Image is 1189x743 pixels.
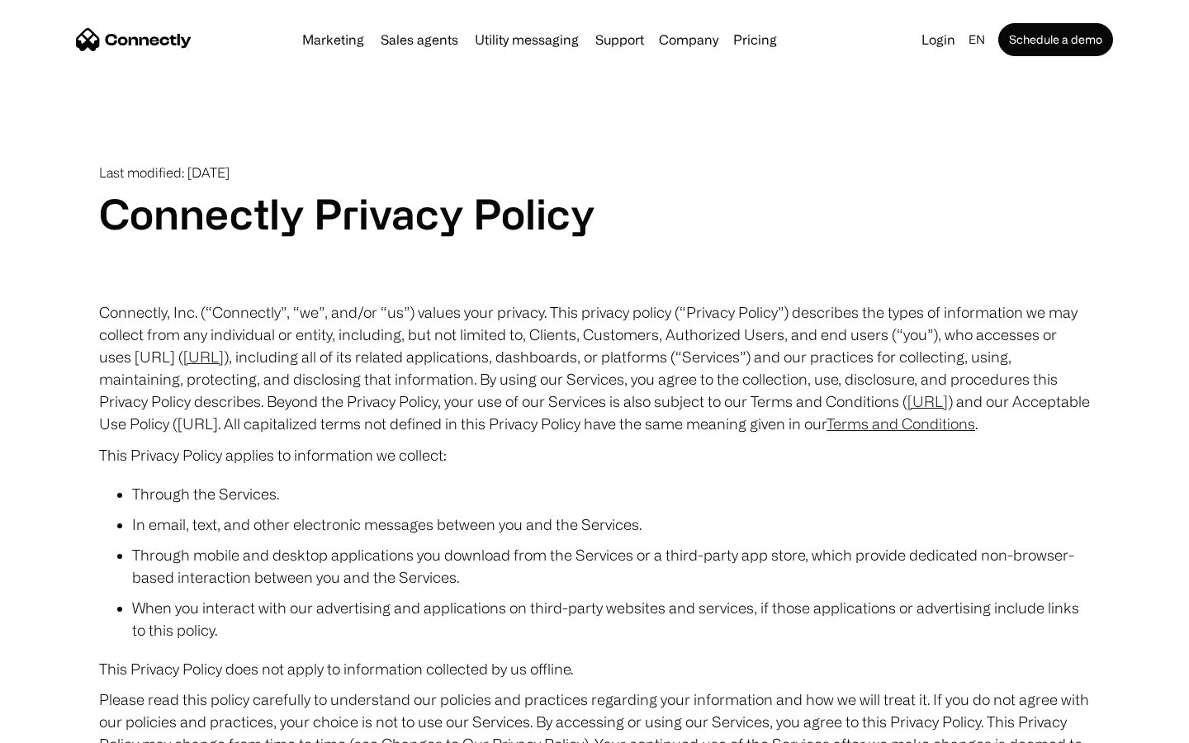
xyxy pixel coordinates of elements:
[132,513,1090,536] li: In email, text, and other electronic messages between you and the Services.
[915,28,962,51] a: Login
[659,28,718,51] div: Company
[727,33,784,46] a: Pricing
[827,415,975,432] a: Terms and Conditions
[132,544,1090,589] li: Through mobile and desktop applications you download from the Services or a third-party app store...
[99,165,1090,181] p: Last modified: [DATE]
[969,28,985,51] div: en
[33,714,99,737] ul: Language list
[17,712,99,737] aside: Language selected: English
[132,597,1090,641] li: When you interact with our advertising and applications on third-party websites and services, if ...
[296,33,371,46] a: Marketing
[99,301,1090,435] p: Connectly, Inc. (“Connectly”, “we”, and/or “us”) values your privacy. This privacy policy (“Priva...
[374,33,465,46] a: Sales agents
[998,23,1113,56] a: Schedule a demo
[907,393,948,409] a: [URL]
[99,189,1090,239] h1: Connectly Privacy Policy
[99,443,1090,466] p: This Privacy Policy applies to information we collect:
[468,33,585,46] a: Utility messaging
[589,33,651,46] a: Support
[132,483,1090,505] li: Through the Services.
[99,270,1090,293] p: ‍
[99,658,1090,680] p: This Privacy Policy does not apply to information collected by us offline.
[183,348,224,365] a: [URL]
[99,239,1090,262] p: ‍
